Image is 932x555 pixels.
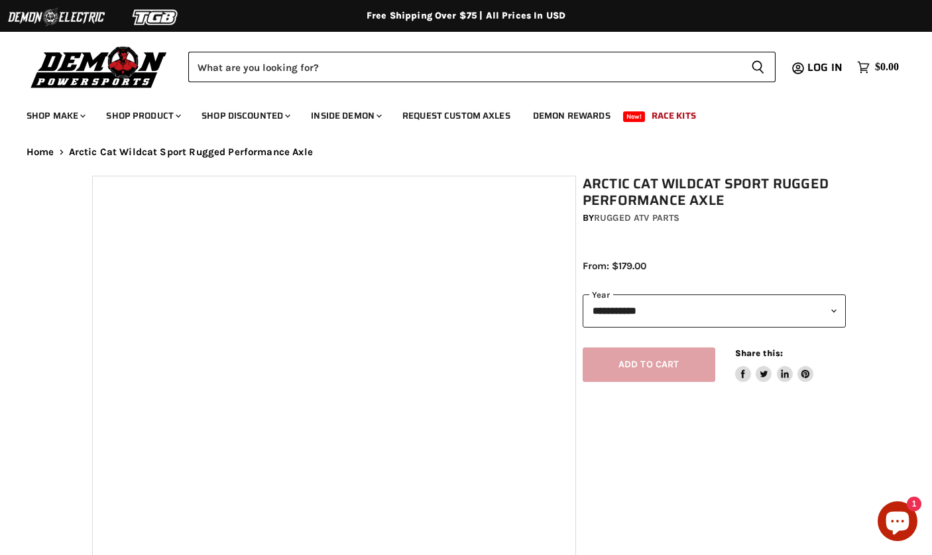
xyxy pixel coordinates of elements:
[583,260,646,272] span: From: $179.00
[96,102,189,129] a: Shop Product
[807,59,843,76] span: Log in
[874,501,921,544] inbox-online-store-chat: Shopify online store chat
[583,176,846,209] h1: Arctic Cat Wildcat Sport Rugged Performance Axle
[17,102,93,129] a: Shop Make
[523,102,620,129] a: Demon Rewards
[106,5,205,30] img: TGB Logo 2
[27,147,54,158] a: Home
[188,52,776,82] form: Product
[583,211,846,225] div: by
[392,102,520,129] a: Request Custom Axles
[69,147,313,158] span: Arctic Cat Wildcat Sport Rugged Performance Axle
[850,58,905,77] a: $0.00
[642,102,706,129] a: Race Kits
[801,62,850,74] a: Log in
[188,52,740,82] input: Search
[740,52,776,82] button: Search
[301,102,390,129] a: Inside Demon
[875,61,899,74] span: $0.00
[735,348,783,358] span: Share this:
[27,43,172,90] img: Demon Powersports
[583,294,846,327] select: year
[17,97,896,129] ul: Main menu
[594,212,679,223] a: Rugged ATV Parts
[623,111,646,122] span: New!
[192,102,298,129] a: Shop Discounted
[735,347,814,383] aside: Share this:
[7,5,106,30] img: Demon Electric Logo 2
